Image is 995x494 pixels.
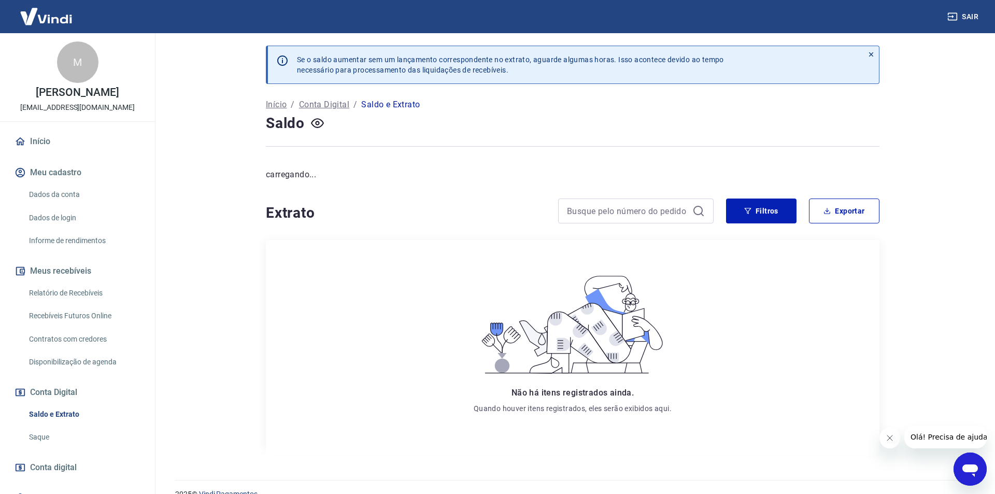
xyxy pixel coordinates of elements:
[25,404,143,425] a: Saldo e Extrato
[36,87,119,98] p: [PERSON_NAME]
[511,388,634,398] span: Não há itens registrados ainda.
[299,98,349,111] a: Conta Digital
[945,7,983,26] button: Sair
[474,403,672,414] p: Quando houver itens registrados, eles serão exibidos aqui.
[25,351,143,373] a: Disponibilização de agenda
[361,98,420,111] p: Saldo e Extrato
[25,184,143,205] a: Dados da conta
[904,426,987,448] iframe: Mensagem da empresa
[30,460,77,475] span: Conta digital
[25,230,143,251] a: Informe de rendimentos
[266,203,546,223] h4: Extrato
[266,168,879,181] p: carregando...
[726,199,797,223] button: Filtros
[12,456,143,479] a: Conta digital
[57,41,98,83] div: M
[12,381,143,404] button: Conta Digital
[879,428,900,448] iframe: Fechar mensagem
[6,7,87,16] span: Olá! Precisa de ajuda?
[353,98,357,111] p: /
[20,102,135,113] p: [EMAIL_ADDRESS][DOMAIN_NAME]
[25,207,143,229] a: Dados de login
[12,260,143,283] button: Meus recebíveis
[954,453,987,486] iframe: Botão para abrir a janela de mensagens
[25,329,143,350] a: Contratos com credores
[12,161,143,184] button: Meu cadastro
[25,427,143,448] a: Saque
[809,199,879,223] button: Exportar
[12,1,80,32] img: Vindi
[297,54,724,75] p: Se o saldo aumentar sem um lançamento correspondente no extrato, aguarde algumas horas. Isso acon...
[25,305,143,327] a: Recebíveis Futuros Online
[266,98,287,111] a: Início
[291,98,294,111] p: /
[12,130,143,153] a: Início
[25,283,143,304] a: Relatório de Recebíveis
[567,203,688,219] input: Busque pelo número do pedido
[266,113,305,134] h4: Saldo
